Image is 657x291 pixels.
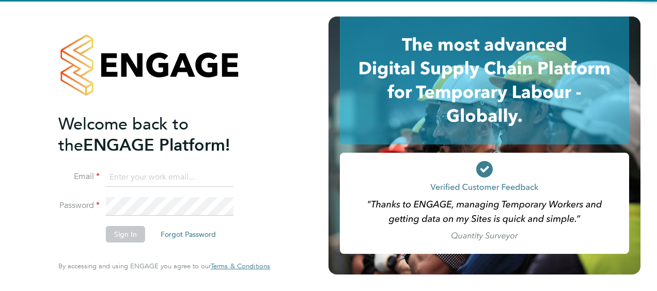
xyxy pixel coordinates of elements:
span: By accessing and using ENGAGE you agree to our [58,262,270,270]
button: Forgot Password [152,226,224,242]
h2: ENGAGE Platform! [58,114,260,156]
label: Password [58,200,100,211]
span: Welcome back to the [58,114,189,155]
button: Sign In [106,226,145,242]
label: Email [58,171,100,182]
a: Terms & Conditions [211,262,270,270]
input: Enter your work email... [106,168,233,187]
